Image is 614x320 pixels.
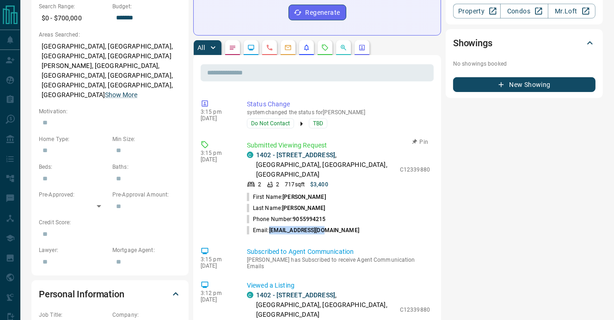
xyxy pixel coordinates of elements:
[39,39,181,103] p: [GEOGRAPHIC_DATA], [GEOGRAPHIC_DATA], [GEOGRAPHIC_DATA], [GEOGRAPHIC_DATA][PERSON_NAME], [GEOGRAP...
[112,246,181,254] p: Mortgage Agent:
[247,281,430,290] p: Viewed a Listing
[112,135,181,143] p: Min Size:
[247,226,359,234] p: Email:
[453,32,596,54] div: Showings
[201,256,233,263] p: 3:15 pm
[256,290,395,320] p: , [GEOGRAPHIC_DATA], [GEOGRAPHIC_DATA], [GEOGRAPHIC_DATA]
[266,44,273,51] svg: Calls
[247,193,326,201] p: First Name:
[256,150,395,179] p: , [GEOGRAPHIC_DATA], [GEOGRAPHIC_DATA], [GEOGRAPHIC_DATA]
[400,306,430,314] p: C12339880
[247,152,253,158] div: condos.ca
[39,107,181,116] p: Motivation:
[256,291,335,299] a: 1402 - [STREET_ADDRESS]
[289,5,346,20] button: Regenerate
[269,227,359,234] span: [EMAIL_ADDRESS][DOMAIN_NAME]
[247,204,325,212] p: Last Name:
[453,36,492,50] h2: Showings
[247,109,430,116] p: system changed the status for [PERSON_NAME]
[201,290,233,296] p: 3:12 pm
[112,163,181,171] p: Baths:
[548,4,596,18] a: Mr.Loft
[39,135,108,143] p: Home Type:
[39,246,108,254] p: Lawyer:
[282,194,325,200] span: [PERSON_NAME]
[282,205,325,211] span: [PERSON_NAME]
[201,115,233,122] p: [DATE]
[112,2,181,11] p: Budget:
[310,180,328,189] p: $3,400
[247,44,255,51] svg: Lead Browsing Activity
[39,191,108,199] p: Pre-Approved:
[500,4,548,18] a: Condos
[197,44,205,51] p: All
[284,44,292,51] svg: Emails
[201,156,233,163] p: [DATE]
[247,292,253,298] div: condos.ca
[39,31,181,39] p: Areas Searched:
[358,44,366,51] svg: Agent Actions
[201,150,233,156] p: 3:15 pm
[112,191,181,199] p: Pre-Approval Amount:
[251,119,290,128] span: Do Not Contact
[247,99,430,109] p: Status Change
[276,180,279,189] p: 2
[247,257,430,270] p: [PERSON_NAME] has Subscribed to receive Agent Communication Emails
[258,180,261,189] p: 2
[247,247,430,257] p: Subscribed to Agent Communication
[201,263,233,269] p: [DATE]
[400,166,430,174] p: C12339880
[39,287,124,302] h2: Personal Information
[201,109,233,115] p: 3:15 pm
[39,311,108,319] p: Job Title:
[105,90,137,100] button: Show More
[39,283,181,305] div: Personal Information
[407,138,434,146] button: Pin
[340,44,347,51] svg: Opportunities
[453,4,501,18] a: Property
[39,163,108,171] p: Beds:
[285,180,305,189] p: 717 sqft
[256,151,335,159] a: 1402 - [STREET_ADDRESS]
[39,11,108,26] p: $0 - $700,000
[453,60,596,68] p: No showings booked
[247,141,430,150] p: Submitted Viewing Request
[293,216,325,222] span: 9055994215
[39,218,181,227] p: Credit Score:
[39,2,108,11] p: Search Range:
[321,44,329,51] svg: Requests
[303,44,310,51] svg: Listing Alerts
[201,296,233,303] p: [DATE]
[313,119,323,128] span: TBD
[453,77,596,92] button: New Showing
[229,44,236,51] svg: Notes
[247,215,326,223] p: Phone Number:
[112,311,181,319] p: Company:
